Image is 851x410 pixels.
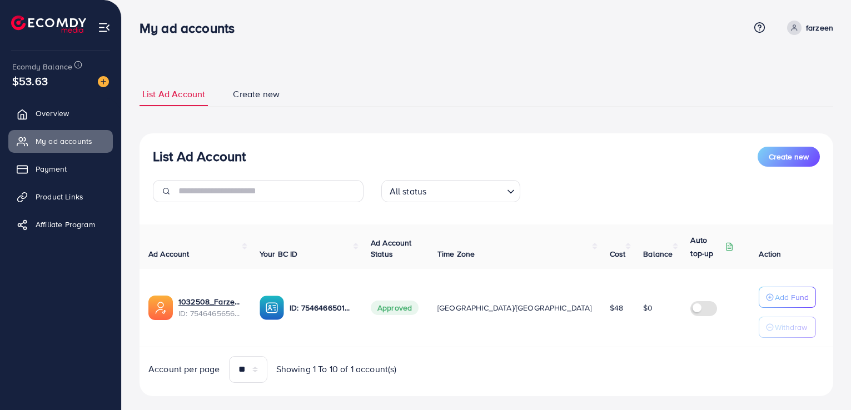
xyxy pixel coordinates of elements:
[643,248,673,259] span: Balance
[36,163,67,174] span: Payment
[8,102,113,124] a: Overview
[36,136,92,147] span: My ad accounts
[178,296,242,307] a: 1032508_Farzeen_1757048764712
[98,76,109,87] img: image
[758,147,820,167] button: Create new
[142,88,205,101] span: List Ad Account
[8,186,113,208] a: Product Links
[610,302,623,313] span: $48
[178,308,242,319] span: ID: 7546465656238227463
[36,191,83,202] span: Product Links
[759,317,816,338] button: Withdraw
[806,21,833,34] p: farzeen
[8,213,113,236] a: Affiliate Program
[11,16,86,33] img: logo
[290,301,353,314] p: ID: 7546466501210669072
[775,291,809,304] p: Add Fund
[12,61,72,72] span: Ecomdy Balance
[276,363,397,376] span: Showing 1 To 10 of 1 account(s)
[437,248,475,259] span: Time Zone
[148,296,173,320] img: ic-ads-acc.e4c84228.svg
[8,158,113,180] a: Payment
[643,302,653,313] span: $0
[140,20,243,36] h3: My ad accounts
[430,181,502,199] input: Search for option
[36,108,69,119] span: Overview
[233,88,280,101] span: Create new
[148,363,220,376] span: Account per page
[371,237,412,259] span: Ad Account Status
[8,130,113,152] a: My ad accounts
[437,302,592,313] span: [GEOGRAPHIC_DATA]/[GEOGRAPHIC_DATA]
[371,301,419,315] span: Approved
[387,183,429,199] span: All status
[98,21,111,34] img: menu
[178,296,242,319] div: <span class='underline'>1032508_Farzeen_1757048764712</span></br>7546465656238227463
[260,296,284,320] img: ic-ba-acc.ded83a64.svg
[153,148,246,164] h3: List Ad Account
[36,219,95,230] span: Affiliate Program
[610,248,626,259] span: Cost
[260,248,298,259] span: Your BC ID
[690,233,723,260] p: Auto top-up
[759,248,781,259] span: Action
[783,21,833,35] a: farzeen
[148,248,190,259] span: Ad Account
[759,287,816,308] button: Add Fund
[12,73,48,89] span: $53.63
[775,321,807,334] p: Withdraw
[381,180,520,202] div: Search for option
[769,151,809,162] span: Create new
